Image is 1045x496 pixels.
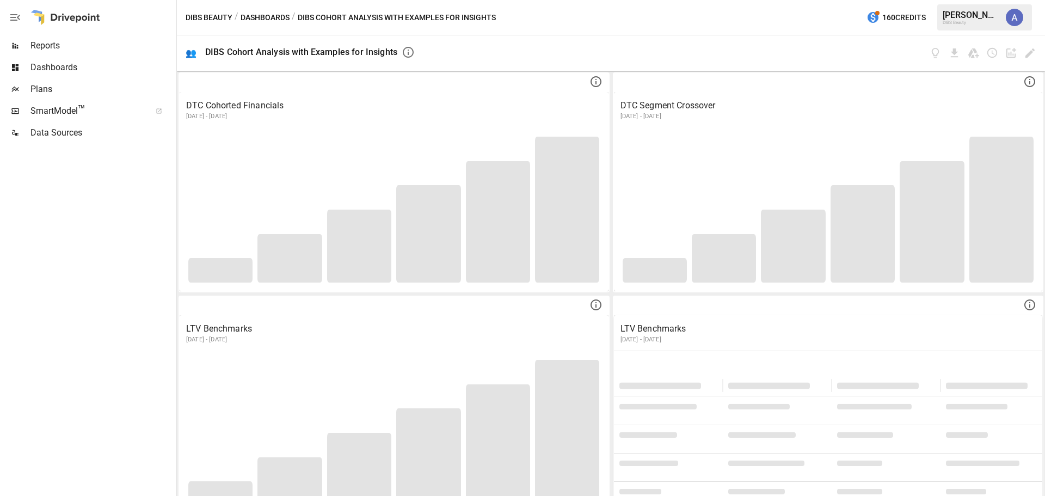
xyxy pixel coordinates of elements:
button: 160Credits [862,8,930,28]
button: Sort [702,378,717,393]
div: 👥 [186,48,196,58]
button: DIBS Beauty [186,11,232,25]
button: Dashboards [241,11,290,25]
span: SmartModel [30,105,144,118]
p: LTV Benchmarks [186,322,602,335]
button: Schedule dashboard [986,47,999,59]
p: [DATE] - [DATE] [620,335,1036,344]
button: Sort [920,378,935,393]
div: [PERSON_NAME] [943,10,999,20]
img: Alex Knight [1006,9,1023,26]
button: Sort [811,378,826,393]
p: [DATE] - [DATE] [186,112,602,121]
p: DTC Cohorted Financials [186,99,602,112]
button: Alex Knight [999,2,1030,33]
span: ™ [78,103,85,117]
p: [DATE] - [DATE] [620,112,1036,121]
div: / [292,11,296,25]
button: Download dashboard [948,47,961,59]
span: 160 Credits [882,11,926,25]
div: / [235,11,238,25]
button: Edit dashboard [1024,47,1036,59]
p: DTC Segment Crossover [620,99,1036,112]
button: Sort [1029,378,1044,393]
p: LTV Benchmarks [620,322,1036,335]
button: Add widget [1005,47,1017,59]
span: Reports [30,39,174,52]
span: Dashboards [30,61,174,74]
span: Data Sources [30,126,174,139]
div: DIBS Beauty [943,20,999,25]
p: [DATE] - [DATE] [186,335,602,344]
div: DIBS Cohort Analysis with Examples for Insights [205,47,397,57]
button: Save as Google Doc [967,47,980,59]
button: View documentation [929,47,942,59]
span: Plans [30,83,174,96]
